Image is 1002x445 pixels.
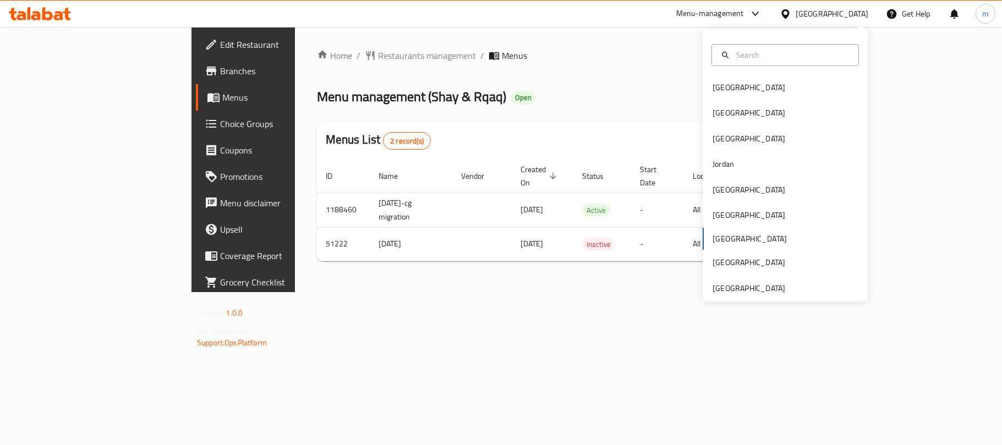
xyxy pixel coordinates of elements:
[220,38,350,51] span: Edit Restaurant
[220,249,350,262] span: Coverage Report
[317,160,864,261] table: enhanced table
[521,237,543,251] span: [DATE]
[511,93,536,102] span: Open
[521,202,543,217] span: [DATE]
[326,131,431,150] h2: Menus List
[480,49,484,62] li: /
[713,133,785,145] div: [GEOGRAPHIC_DATA]
[582,169,618,183] span: Status
[326,169,347,183] span: ID
[220,276,350,289] span: Grocery Checklist
[684,227,741,261] td: All
[220,64,350,78] span: Branches
[370,193,452,227] td: [DATE]-cg migration
[521,163,560,189] span: Created On
[713,282,785,294] div: [GEOGRAPHIC_DATA]
[383,132,431,150] div: Total records count
[640,163,671,189] span: Start Date
[196,111,359,137] a: Choice Groups
[317,84,506,109] span: Menu management ( Shay & Rqaq )
[196,243,359,269] a: Coverage Report
[631,227,684,261] td: -
[384,136,430,146] span: 2 record(s)
[684,193,741,227] td: All
[693,169,727,183] span: Locale
[502,49,527,62] span: Menus
[197,306,224,320] span: Version:
[196,269,359,295] a: Grocery Checklist
[220,170,350,183] span: Promotions
[796,8,868,20] div: [GEOGRAPHIC_DATA]
[196,163,359,190] a: Promotions
[582,204,610,217] span: Active
[196,84,359,111] a: Menus
[197,336,267,350] a: Support.OpsPlatform
[370,227,452,261] td: [DATE]
[511,91,536,105] div: Open
[713,158,734,170] div: Jordan
[220,196,350,210] span: Menu disclaimer
[713,184,785,196] div: [GEOGRAPHIC_DATA]
[196,31,359,58] a: Edit Restaurant
[379,169,412,183] span: Name
[365,49,476,62] a: Restaurants management
[982,8,989,20] span: m
[461,169,499,183] span: Vendor
[713,256,785,268] div: [GEOGRAPHIC_DATA]
[631,193,684,227] td: -
[196,137,359,163] a: Coupons
[582,238,615,251] span: Inactive
[196,216,359,243] a: Upsell
[197,325,248,339] span: Get support on:
[226,306,243,320] span: 1.0.0
[732,49,852,61] input: Search
[220,144,350,157] span: Coupons
[676,7,744,20] div: Menu-management
[713,81,785,94] div: [GEOGRAPHIC_DATA]
[378,49,476,62] span: Restaurants management
[222,91,350,104] span: Menus
[196,58,359,84] a: Branches
[220,117,350,130] span: Choice Groups
[196,190,359,216] a: Menu disclaimer
[317,49,789,62] nav: breadcrumb
[713,209,785,221] div: [GEOGRAPHIC_DATA]
[220,223,350,236] span: Upsell
[713,107,785,119] div: [GEOGRAPHIC_DATA]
